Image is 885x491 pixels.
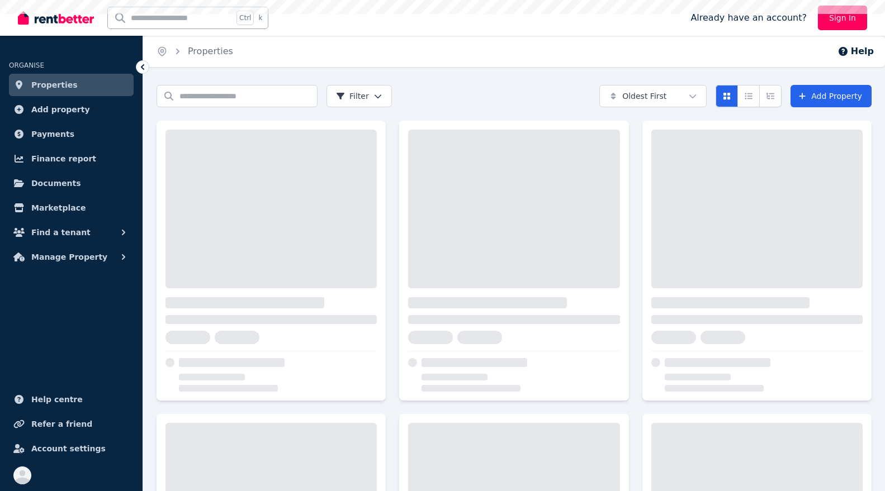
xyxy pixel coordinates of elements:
img: RentBetter [18,9,94,26]
span: Properties [31,78,78,92]
button: Filter [326,85,392,107]
a: Properties [188,46,233,56]
span: Payments [31,127,74,141]
a: Sign In [818,6,867,30]
span: Already have an account? [690,11,807,25]
span: Ctrl [236,11,254,25]
nav: Breadcrumb [143,36,247,67]
a: Help centre [9,388,134,411]
button: Expanded list view [759,85,782,107]
span: Finance report [31,152,96,165]
span: Refer a friend [31,417,92,431]
span: Marketplace [31,201,86,214]
button: Find a tenant [9,221,134,244]
a: Account settings [9,437,134,460]
span: Help centre [31,393,83,406]
button: Card view [716,85,738,107]
span: Account settings [31,442,106,455]
span: Add property [31,103,90,116]
a: Add Property [791,85,872,107]
span: Manage Property [31,250,107,264]
div: View options [716,85,782,107]
a: Payments [9,123,134,145]
button: Oldest First [599,85,707,107]
button: Compact list view [737,85,760,107]
span: k [258,13,262,22]
a: Properties [9,74,134,96]
a: Refer a friend [9,413,134,435]
span: ORGANISE [9,61,44,69]
button: Manage Property [9,246,134,268]
a: Finance report [9,147,134,170]
button: Help [837,45,874,58]
a: Documents [9,172,134,194]
span: Documents [31,177,81,190]
a: Add property [9,98,134,121]
span: Find a tenant [31,226,91,239]
a: Marketplace [9,197,134,219]
span: Oldest First [622,90,666,102]
span: Filter [336,90,369,102]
